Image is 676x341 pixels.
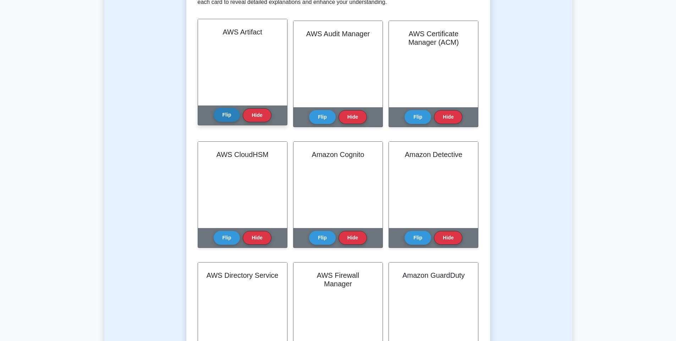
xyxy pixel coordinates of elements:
button: Flip [309,231,336,245]
button: Flip [214,108,240,122]
h2: Amazon Cognito [302,150,374,159]
button: Hide [243,108,271,122]
button: Flip [405,231,431,245]
h2: Amazon GuardDuty [397,271,469,280]
button: Flip [405,110,431,124]
h2: AWS Audit Manager [302,29,374,38]
button: Flip [214,231,240,245]
h2: AWS Certificate Manager (ACM) [397,29,469,47]
button: Flip [309,110,336,124]
h2: AWS CloudHSM [207,150,279,159]
h2: AWS Firewall Manager [302,271,374,288]
h2: AWS Directory Service [207,271,279,280]
h2: Amazon Detective [397,150,469,159]
button: Hide [243,231,271,245]
button: Hide [339,231,367,245]
button: Hide [434,110,462,124]
button: Hide [434,231,462,245]
button: Hide [339,110,367,124]
h2: AWS Artifact [207,28,279,36]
